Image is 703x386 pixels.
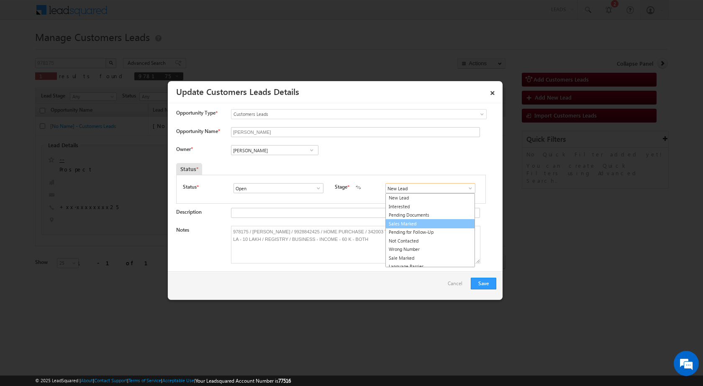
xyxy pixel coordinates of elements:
[231,145,318,155] input: Type to Search
[94,378,127,383] a: Contact Support
[35,377,291,385] span: © 2025 LeadSquared | | | | |
[162,378,194,383] a: Acceptable Use
[176,209,202,215] label: Description
[386,194,475,202] a: New Lead
[11,77,153,251] textarea: Type your message and hit 'Enter'
[386,228,475,237] a: Pending for Follow-Up
[311,184,321,192] a: Show All Items
[195,378,291,384] span: Your Leadsquared Account Number is
[176,227,189,233] label: Notes
[448,278,467,294] a: Cancel
[386,262,475,271] a: Language Barrier
[176,163,202,175] div: Status
[386,245,475,254] a: Wrong Number
[386,254,475,263] a: Sale Marked
[128,378,161,383] a: Terms of Service
[471,278,496,289] button: Save
[386,202,475,211] a: Interested
[231,110,452,118] span: Customers Leads
[176,128,220,134] label: Opportunity Name
[233,183,323,193] input: Type to Search
[231,109,487,119] a: Customers Leads
[306,146,317,154] a: Show All Items
[183,183,197,191] label: Status
[137,4,157,24] div: Minimize live chat window
[385,183,475,193] input: Type to Search
[386,211,475,220] a: Pending Documents
[176,146,192,152] label: Owner
[463,184,473,192] a: Show All Items
[114,258,152,269] em: Start Chat
[176,109,216,117] span: Opportunity Type
[385,219,475,229] a: Sales Marked
[44,44,141,55] div: Chat with us now
[14,44,35,55] img: d_60004797649_company_0_60004797649
[485,84,500,99] a: ×
[335,183,347,191] label: Stage
[176,85,299,97] a: Update Customers Leads Details
[81,378,93,383] a: About
[386,237,475,245] a: Not Contacted
[278,378,291,384] span: 77516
